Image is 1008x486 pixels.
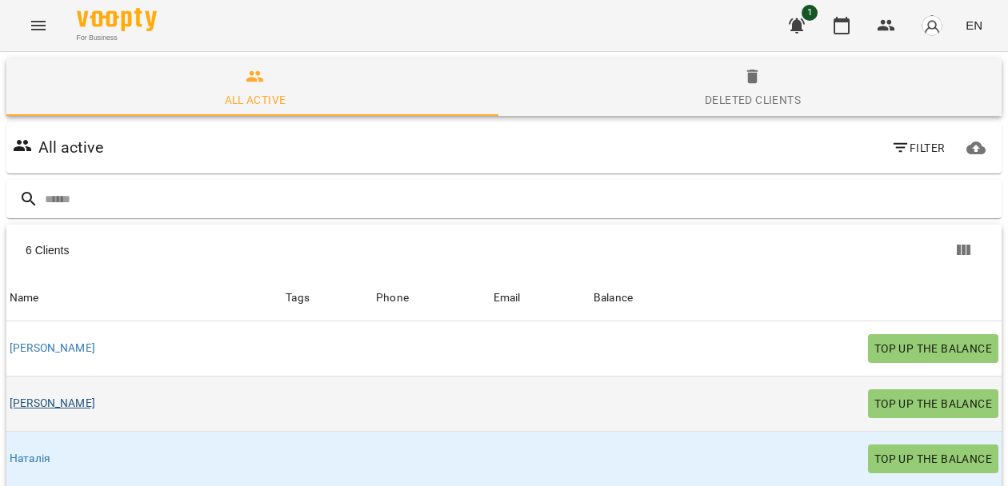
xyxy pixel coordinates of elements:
[705,90,801,110] div: Deleted clients
[874,394,992,413] span: Top up the balance
[10,289,39,308] div: Sort
[594,289,998,308] span: Balance
[286,289,370,308] div: Tags
[376,289,409,308] div: Phone
[6,225,1002,276] div: Table Toolbar
[38,135,103,160] h6: All active
[885,133,951,162] button: Filter
[868,444,998,473] button: Top up the balance
[874,339,992,358] span: Top up the balance
[26,242,506,258] div: 6 Clients
[10,451,50,467] a: Наталія
[868,389,998,418] button: Top up the balance
[868,334,998,363] button: Top up the balance
[944,231,982,269] button: Show columns
[77,33,157,43] span: For Business
[921,14,943,37] img: avatar_s.png
[494,289,587,308] span: Email
[966,17,982,34] span: EN
[376,289,486,308] span: Phone
[594,289,633,308] div: Sort
[10,396,95,412] a: [PERSON_NAME]
[874,449,992,468] span: Top up the balance
[10,289,39,308] div: Name
[19,6,58,45] button: Menu
[959,10,989,40] button: EN
[594,289,633,308] div: Balance
[494,289,521,308] div: Email
[494,289,521,308] div: Sort
[10,289,279,308] span: Name
[10,341,95,357] a: [PERSON_NAME]
[376,289,409,308] div: Sort
[802,5,818,21] span: 1
[225,90,286,110] div: All active
[891,138,945,157] span: Filter
[77,8,157,31] img: Voopty Logo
